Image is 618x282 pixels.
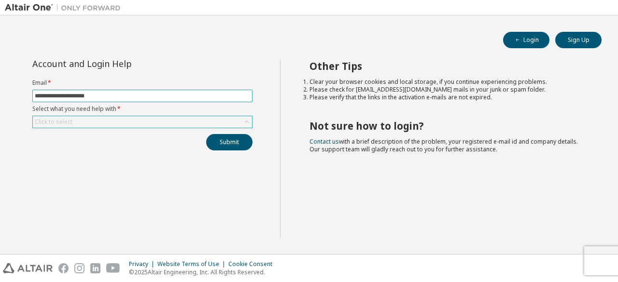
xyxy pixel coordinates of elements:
[74,263,84,273] img: instagram.svg
[106,263,120,273] img: youtube.svg
[5,3,126,13] img: Altair One
[157,260,228,268] div: Website Terms of Use
[206,134,253,150] button: Submit
[309,78,585,86] li: Clear your browser cookies and local storage, if you continue experiencing problems.
[309,137,339,146] a: Contact us
[33,116,252,128] div: Click to select
[555,32,602,48] button: Sign Up
[32,105,253,113] label: Select what you need help with
[129,268,278,276] p: © 2025 Altair Engineering, Inc. All Rights Reserved.
[309,120,585,132] h2: Not sure how to login?
[503,32,549,48] button: Login
[32,79,253,87] label: Email
[32,60,209,67] div: Account and Login Help
[309,94,585,101] li: Please verify that the links in the activation e-mails are not expired.
[129,260,157,268] div: Privacy
[35,118,72,126] div: Click to select
[309,60,585,72] h2: Other Tips
[309,137,578,153] span: with a brief description of the problem, your registered e-mail id and company details. Our suppo...
[309,86,585,94] li: Please check for [EMAIL_ADDRESS][DOMAIN_NAME] mails in your junk or spam folder.
[3,263,53,273] img: altair_logo.svg
[58,263,69,273] img: facebook.svg
[228,260,278,268] div: Cookie Consent
[90,263,100,273] img: linkedin.svg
